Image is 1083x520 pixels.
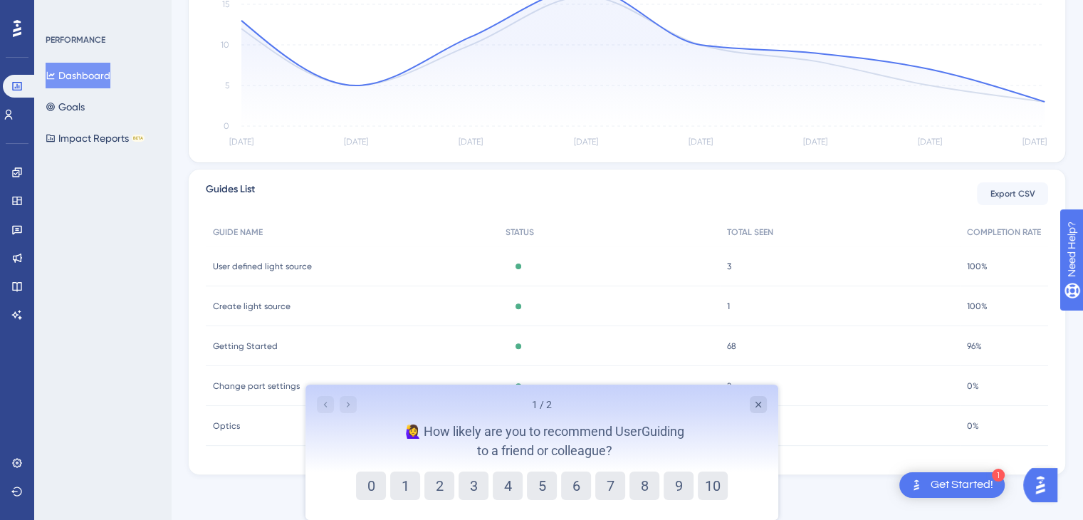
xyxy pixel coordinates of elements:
span: 3 [727,261,731,272]
div: 1 [992,469,1005,482]
span: STATUS [506,227,534,238]
div: PERFORMANCE [46,34,105,46]
span: Create light source [213,301,291,312]
div: Get Started! [931,477,993,493]
div: BETA [132,135,145,142]
tspan: [DATE] [229,137,253,147]
span: TOTAL SEEN [727,227,773,238]
tspan: [DATE] [459,137,483,147]
tspan: [DATE] [344,137,368,147]
span: Guides List [206,181,255,207]
tspan: [DATE] [573,137,597,147]
tspan: [DATE] [1022,137,1047,147]
tspan: 10 [221,40,229,50]
span: 0% [967,380,979,392]
span: Need Help? [33,4,89,21]
tspan: 0 [224,121,229,131]
div: Open Get Started! checklist, remaining modules: 1 [899,472,1005,498]
span: Export CSV [990,188,1035,199]
span: 1 [727,301,730,312]
span: 100% [967,301,988,312]
span: COMPLETION RATE [967,227,1041,238]
iframe: UserGuiding AI Assistant Launcher [1023,464,1066,506]
tspan: 5 [225,80,229,90]
span: User defined light source [213,261,312,272]
span: Change part settings [213,380,300,392]
tspan: [DATE] [689,137,713,147]
button: Dashboard [46,63,110,88]
span: 0% [967,420,979,432]
tspan: [DATE] [803,137,827,147]
span: Optics [213,420,240,432]
span: 96% [967,340,982,352]
span: Getting Started [213,340,278,352]
tspan: [DATE] [918,137,942,147]
span: 100% [967,261,988,272]
button: Goals [46,94,85,120]
span: 2 [727,380,731,392]
span: 68 [727,340,736,352]
img: launcher-image-alternative-text [908,477,925,494]
button: Export CSV [977,182,1048,205]
span: GUIDE NAME [213,227,263,238]
button: Impact ReportsBETA [46,125,145,151]
iframe: UserGuiding Survey [305,385,778,520]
